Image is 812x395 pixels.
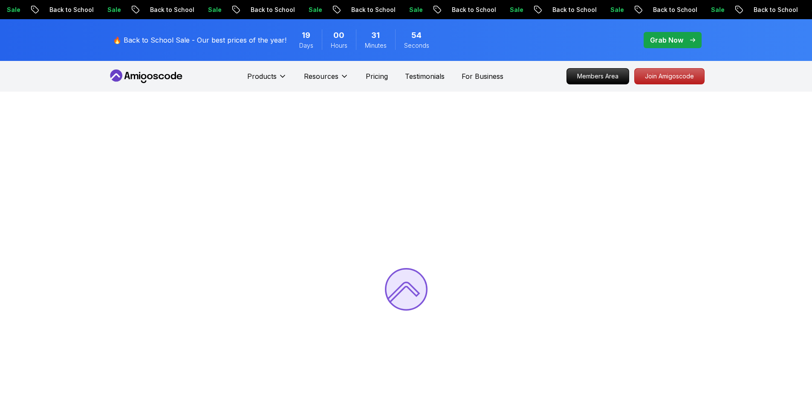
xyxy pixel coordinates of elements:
[200,6,227,14] p: Sale
[343,6,401,14] p: Back to School
[444,6,502,14] p: Back to School
[566,68,629,84] a: Members Area
[333,29,344,41] span: 0 Hours
[113,35,286,45] p: 🔥 Back to School Sale - Our best prices of the year!
[365,41,387,50] span: Minutes
[405,71,445,81] a: Testimonials
[247,71,277,81] p: Products
[302,29,310,41] span: 19 Days
[41,6,99,14] p: Back to School
[371,29,380,41] span: 31 Minutes
[462,71,503,81] a: For Business
[634,68,705,84] a: Join Amigoscode
[650,35,683,45] p: Grab Now
[602,6,630,14] p: Sale
[99,6,127,14] p: Sale
[567,69,629,84] p: Members Area
[304,71,338,81] p: Resources
[366,71,388,81] a: Pricing
[142,6,200,14] p: Back to School
[243,6,301,14] p: Back to School
[411,29,422,41] span: 54 Seconds
[635,69,704,84] p: Join Amigoscode
[645,6,703,14] p: Back to School
[401,6,428,14] p: Sale
[746,6,803,14] p: Back to School
[502,6,529,14] p: Sale
[331,41,347,50] span: Hours
[544,6,602,14] p: Back to School
[304,71,349,88] button: Resources
[404,41,429,50] span: Seconds
[703,6,730,14] p: Sale
[299,41,313,50] span: Days
[247,71,287,88] button: Products
[301,6,328,14] p: Sale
